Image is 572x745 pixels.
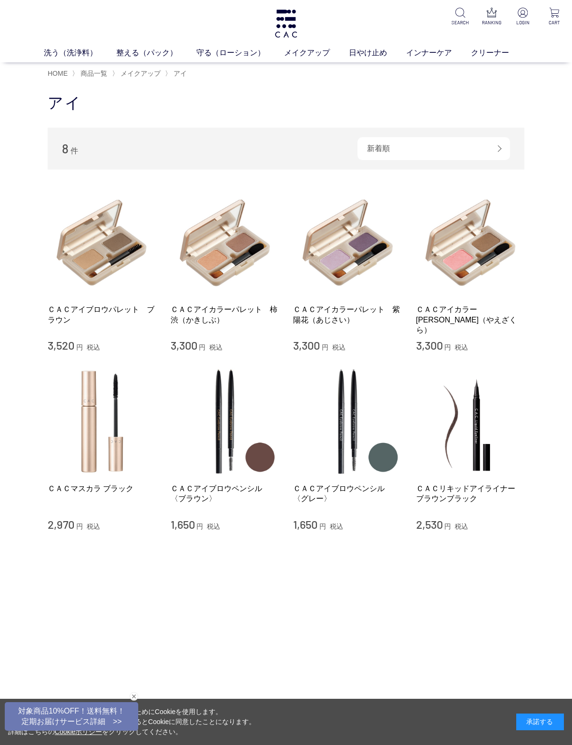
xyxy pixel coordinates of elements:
span: 税込 [455,343,468,351]
a: 洗う（洗浄料） [44,47,116,59]
a: ＣＡＣマスカラ ブラック [48,483,156,493]
span: 円 [76,343,83,351]
a: ＣＡＣアイブロウペンシル 〈ブラウン〉 [171,483,279,504]
img: ＣＡＣアイブロウペンシル 〈ブラウン〉 [171,367,279,476]
a: ＣＡＣアイブロウペンシル 〈グレー〉 [293,483,402,504]
span: 税込 [209,343,223,351]
span: 件 [71,147,78,155]
p: CART [544,19,564,26]
span: 税込 [207,523,220,530]
span: 税込 [332,343,346,351]
a: メイクアップ [284,47,349,59]
a: メイクアップ [119,70,161,77]
span: 円 [319,523,326,530]
span: 3,300 [171,338,197,352]
span: 2,970 [48,517,74,531]
a: ＣＡＣアイカラーパレット 柿渋（かきしぶ） [171,304,279,325]
a: LOGIN [513,8,533,26]
span: 円 [444,523,451,530]
a: ＣＡＣアイブロウパレット ブラウン [48,304,156,325]
a: インナーケア [406,47,471,59]
a: CART [544,8,564,26]
p: SEARCH [450,19,470,26]
span: 商品一覧 [81,70,107,77]
p: RANKING [481,19,501,26]
span: 税込 [330,523,343,530]
span: 税込 [455,523,468,530]
a: 商品一覧 [79,70,107,77]
a: HOME [48,70,68,77]
span: 円 [322,343,328,351]
span: 税込 [87,343,100,351]
li: 〉 [165,69,189,78]
img: ＣＡＣアイカラーパレット 柿渋（かきしぶ） [171,189,279,297]
span: 1,650 [293,517,317,531]
span: 円 [199,343,205,351]
span: 3,520 [48,338,74,352]
h1: アイ [48,93,524,113]
img: logo [274,10,298,38]
span: メイクアップ [121,70,161,77]
p: LOGIN [513,19,533,26]
a: RANKING [481,8,501,26]
span: 円 [444,343,451,351]
li: 〉 [112,69,163,78]
span: アイ [174,70,187,77]
img: ＣＡＣアイブロウパレット ブラウン [48,189,156,297]
img: ＣＡＣアイブロウペンシル 〈グレー〉 [293,367,402,476]
div: 承諾する [516,714,564,730]
img: ＣＡＣマスカラ ブラック [48,367,156,476]
img: ＣＡＣリキッドアイライナー ブラウンブラック [416,367,525,476]
a: ＣＡＣアイカラーパレット 紫陽花（あじさい） [293,304,402,325]
li: 〉 [72,69,110,78]
a: ＣＡＣアイカラー[PERSON_NAME]（やえざくら） [416,304,525,335]
span: 税込 [87,523,100,530]
a: 守る（ローション） [196,47,284,59]
a: 整える（パック） [116,47,196,59]
span: 1,650 [171,517,195,531]
img: ＣＡＣアイカラーパレット 紫陽花（あじさい） [293,189,402,297]
span: 2,530 [416,517,443,531]
span: 8 [62,141,69,156]
a: アイ [172,70,187,77]
span: 円 [196,523,203,530]
span: 3,300 [293,338,320,352]
span: 3,300 [416,338,443,352]
div: 新着順 [357,137,510,160]
span: 円 [76,523,83,530]
a: SEARCH [450,8,470,26]
a: クリーナー [471,47,528,59]
img: ＣＡＣアイカラーパレット 八重桜（やえざくら） [416,189,525,297]
a: ＣＡＣリキッドアイライナー ブラウンブラック [416,483,525,504]
a: 日やけ止め [349,47,406,59]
